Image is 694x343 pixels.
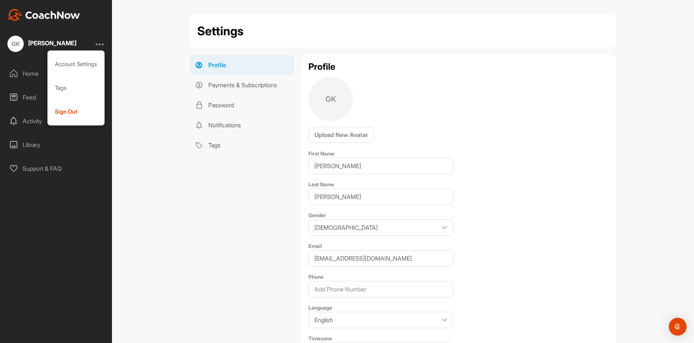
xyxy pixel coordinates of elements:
div: Support & FAQ [4,159,109,178]
div: [PERSON_NAME] [28,40,76,46]
label: Language [308,304,332,311]
div: Feed [4,88,109,107]
label: Timezone [308,335,332,342]
span: Upload New Avatar [314,131,368,138]
label: Phone [308,274,324,280]
a: Password [190,95,294,115]
h2: Settings [197,22,244,40]
div: Activity [4,112,109,130]
label: Email [308,243,322,249]
div: Sign Out [47,100,105,124]
label: Last Name [308,181,334,187]
a: Notifications [190,115,294,135]
label: First Name [308,150,334,157]
a: Profile [190,55,294,75]
div: GK [308,77,353,121]
div: GK [7,36,24,52]
input: Add Phone Number [308,281,453,297]
div: Library [4,135,109,154]
div: Open Intercom Messenger [669,318,687,336]
label: Gender [308,212,326,218]
div: Tags [47,76,105,100]
div: Home [4,64,109,83]
img: CoachNow [7,9,80,21]
div: Account Settings [47,52,105,76]
a: Payments & Subscriptions [190,75,294,95]
h2: Profile [308,62,609,71]
button: Upload New Avatar [308,127,374,143]
a: Tags [190,135,294,155]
